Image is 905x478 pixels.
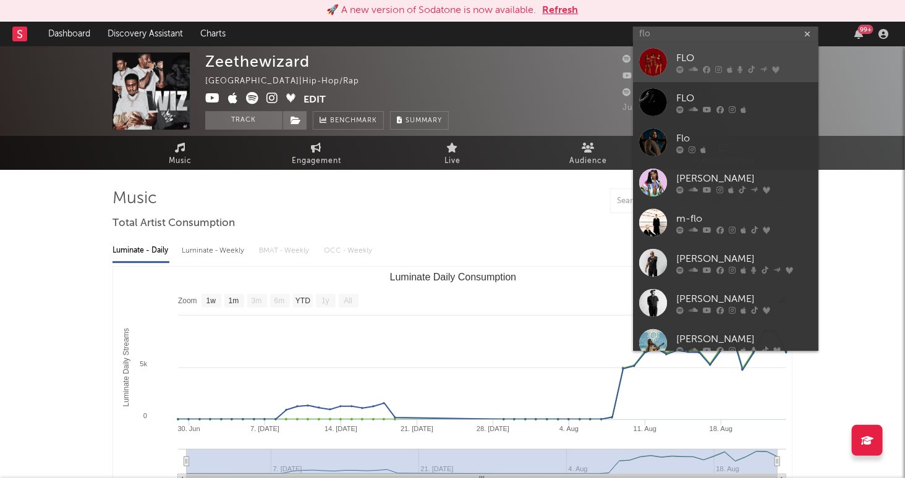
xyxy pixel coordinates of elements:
[406,117,442,124] span: Summary
[633,203,818,243] a: m-flo
[611,196,741,206] input: Search by song name or URL
[710,425,733,432] text: 18. Aug
[313,111,384,130] a: Benchmark
[633,82,818,122] a: FLO
[676,252,812,267] div: [PERSON_NAME]
[633,162,818,203] a: [PERSON_NAME]
[676,172,812,187] div: [PERSON_NAME]
[304,92,326,107] button: Edit
[854,29,863,39] button: 99+
[676,212,812,227] div: m-flo
[205,52,310,70] div: Zeethewizard
[633,323,818,363] a: [PERSON_NAME]
[676,292,812,307] div: [PERSON_NAME]
[206,297,216,306] text: 1w
[633,243,818,283] a: [PERSON_NAME]
[113,216,235,231] span: Total Artist Consumption
[676,132,812,146] div: Flo
[325,425,357,432] text: 14. [DATE]
[444,154,461,169] span: Live
[113,136,249,170] a: Music
[292,154,341,169] span: Engagement
[559,425,579,432] text: 4. Aug
[40,22,99,46] a: Dashboard
[178,425,200,432] text: 30. Jun
[633,27,818,42] input: Search for artists
[676,332,812,347] div: [PERSON_NAME]
[676,91,812,106] div: FLO
[122,328,130,406] text: Luminate Daily Streams
[169,154,192,169] span: Music
[229,297,239,306] text: 1m
[321,297,329,306] text: 1y
[634,425,656,432] text: 11. Aug
[99,22,192,46] a: Discovery Assistant
[295,297,310,306] text: YTD
[858,25,873,34] div: 99 +
[249,136,385,170] a: Engagement
[140,360,147,367] text: 5k
[401,425,433,432] text: 21. [DATE]
[113,240,169,261] div: Luminate - Daily
[633,122,818,162] a: Flo
[330,114,377,128] span: Benchmark
[205,74,373,89] div: [GEOGRAPHIC_DATA] | Hip-Hop/Rap
[192,22,234,46] a: Charts
[570,154,608,169] span: Audience
[622,89,736,97] span: 5,089 Monthly Listeners
[543,3,579,18] button: Refresh
[477,425,509,432] text: 28. [DATE]
[622,104,695,112] span: Jump Score: 67.9
[178,297,197,306] text: Zoom
[143,412,147,419] text: 0
[520,136,656,170] a: Audience
[633,42,818,82] a: FLO
[385,136,520,170] a: Live
[182,240,247,261] div: Luminate - Weekly
[327,3,537,18] div: 🚀 A new version of Sodatone is now available.
[205,111,283,130] button: Track
[252,297,262,306] text: 3m
[390,111,449,130] button: Summary
[622,56,652,64] span: 563
[250,425,279,432] text: 7. [DATE]
[390,272,517,282] text: Luminate Daily Consumption
[622,72,660,80] span: 3,550
[633,283,818,323] a: [PERSON_NAME]
[274,297,285,306] text: 6m
[676,51,812,66] div: FLO
[344,297,352,306] text: All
